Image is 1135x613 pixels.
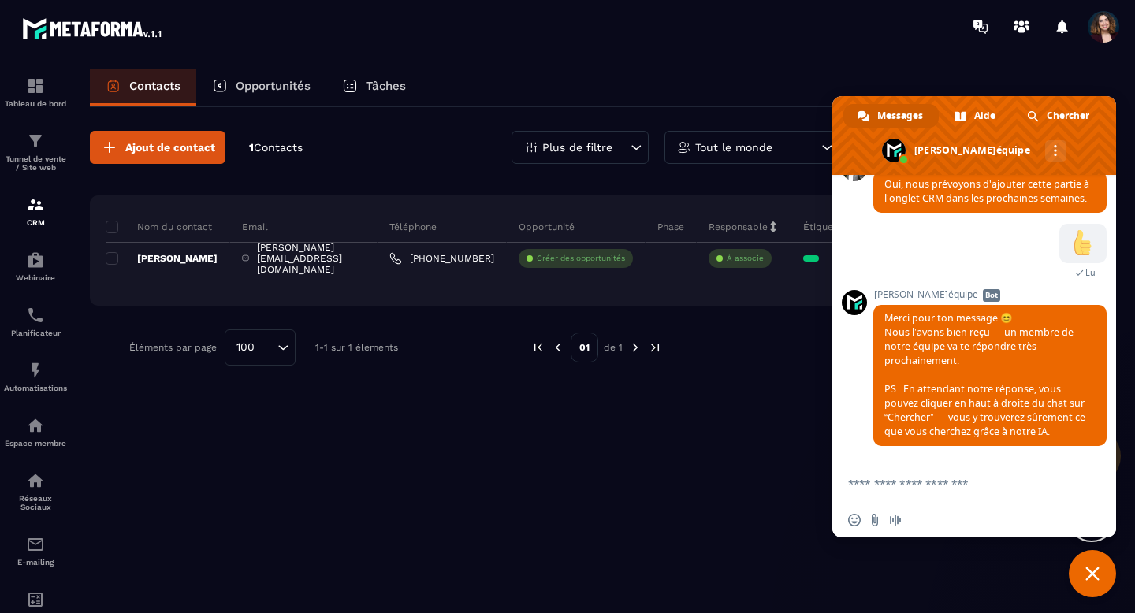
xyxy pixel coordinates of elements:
[4,329,67,337] p: Planificateur
[628,340,642,355] img: next
[90,69,196,106] a: Contacts
[1047,104,1089,128] span: Chercher
[648,340,662,355] img: next
[106,221,212,233] p: Nom du contact
[4,459,67,523] a: social-networksocial-networkRéseaux Sociaux
[22,14,164,43] img: logo
[848,463,1069,503] textarea: Entrez votre message...
[4,349,67,404] a: automationsautomationsAutomatisations
[1085,267,1096,278] span: Lu
[542,142,612,153] p: Plus de filtre
[26,535,45,554] img: email
[727,253,764,264] p: À associe
[26,306,45,325] img: scheduler
[389,252,494,265] a: [PHONE_NUMBER]
[236,79,311,93] p: Opportunités
[4,154,67,172] p: Tunnel de vente / Site web
[889,514,902,526] span: Message audio
[4,558,67,567] p: E-mailing
[4,273,67,282] p: Webinaire
[106,252,218,265] p: [PERSON_NAME]
[90,131,225,164] button: Ajout de contact
[551,340,565,355] img: prev
[26,132,45,150] img: formation
[531,340,545,355] img: prev
[4,218,67,227] p: CRM
[129,342,217,353] p: Éléments par page
[877,104,923,128] span: Messages
[884,311,1085,438] span: Merci pour ton message 😊 Nous l’avons bien reçu — un membre de notre équipe va te répondre très p...
[709,221,768,233] p: Responsable
[26,471,45,490] img: social-network
[1013,104,1105,128] a: Chercher
[4,494,67,511] p: Réseaux Sociaux
[1069,550,1116,597] a: Fermer le chat
[242,221,268,233] p: Email
[843,104,939,128] a: Messages
[983,289,1000,302] span: Bot
[231,339,260,356] span: 100
[26,416,45,435] img: automations
[260,339,274,356] input: Search for option
[571,333,598,362] p: 01
[366,79,406,93] p: Tâches
[26,251,45,269] img: automations
[254,141,303,154] span: Contacts
[695,142,772,153] p: Tout le monde
[884,177,1089,205] span: Oui, nous prévoyons d'ajouter cette partie à l'onglet CRM dans les prochaines semaines.
[537,253,625,264] p: Créer des opportunités
[519,221,575,233] p: Opportunité
[389,221,437,233] p: Téléphone
[26,361,45,380] img: automations
[4,239,67,294] a: automationsautomationsWebinaire
[4,65,67,120] a: formationformationTableau de bord
[4,120,67,184] a: formationformationTunnel de vente / Site web
[4,384,67,392] p: Automatisations
[803,221,850,233] p: Étiquettes
[196,69,326,106] a: Opportunités
[315,342,398,353] p: 1-1 sur 1 éléments
[940,104,1011,128] a: Aide
[869,514,881,526] span: Envoyer un fichier
[974,104,995,128] span: Aide
[326,69,422,106] a: Tâches
[4,404,67,459] a: automationsautomationsEspace membre
[26,590,45,609] img: accountant
[848,514,861,526] span: Insérer un emoji
[26,76,45,95] img: formation
[604,341,623,354] p: de 1
[4,439,67,448] p: Espace membre
[249,140,303,155] p: 1
[125,139,215,155] span: Ajout de contact
[26,195,45,214] img: formation
[129,79,180,93] p: Contacts
[4,184,67,239] a: formationformationCRM
[225,329,296,366] div: Search for option
[4,294,67,349] a: schedulerschedulerPlanificateur
[873,289,1107,300] span: [PERSON_NAME]équipe
[657,221,684,233] p: Phase
[4,523,67,578] a: emailemailE-mailing
[4,99,67,108] p: Tableau de bord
